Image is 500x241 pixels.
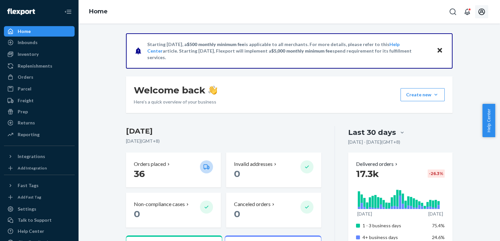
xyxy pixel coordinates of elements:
[134,208,140,219] span: 0
[18,217,52,223] div: Talk to Support
[18,131,40,138] div: Reporting
[226,153,321,187] button: Invalid addresses 0
[18,228,44,234] div: Help Center
[7,8,35,15] img: Flexport logo
[4,180,75,191] button: Fast Tags
[234,160,273,168] p: Invalid addresses
[126,126,321,137] h3: [DATE]
[126,153,221,187] button: Orders placed 36
[18,86,31,92] div: Parcel
[4,106,75,117] a: Prep
[234,168,240,179] span: 0
[134,160,166,168] p: Orders placed
[475,5,488,18] button: Open account menu
[271,48,332,54] span: $5,000 monthly minimum fee
[356,168,379,179] span: 17.3k
[234,208,240,219] span: 0
[208,86,217,95] img: hand-wave emoji
[147,41,430,61] p: Starting [DATE], a is applicable to all merchants. For more details, please refer to this article...
[62,5,75,18] button: Close Navigation
[4,26,75,37] a: Home
[89,8,108,15] a: Home
[4,49,75,59] a: Inventory
[4,129,75,140] a: Reporting
[446,5,459,18] button: Open Search Box
[234,201,271,208] p: Canceled orders
[363,222,427,229] p: 1 - 3 business days
[134,84,217,96] h1: Welcome back
[4,151,75,162] button: Integrations
[18,165,47,171] div: Add Integration
[348,127,396,137] div: Last 30 days
[4,226,75,236] a: Help Center
[4,95,75,106] a: Freight
[4,204,75,214] a: Settings
[18,74,33,80] div: Orders
[401,88,445,101] button: Create new
[18,120,35,126] div: Returns
[4,193,75,201] a: Add Fast Tag
[134,99,217,105] p: Here’s a quick overview of your business
[126,138,321,144] p: [DATE] ( GMT+8 )
[357,211,372,217] p: [DATE]
[4,164,75,172] a: Add Integration
[436,46,444,56] button: Close
[18,97,34,104] div: Freight
[18,108,28,115] div: Prep
[4,61,75,71] a: Replenishments
[84,2,113,21] ol: breadcrumbs
[126,193,221,228] button: Non-compliance cases 0
[4,118,75,128] a: Returns
[4,72,75,82] a: Orders
[18,153,45,160] div: Integrations
[18,39,38,46] div: Inbounds
[4,84,75,94] a: Parcel
[134,168,145,179] span: 36
[18,182,39,189] div: Fast Tags
[18,63,52,69] div: Replenishments
[356,160,399,168] button: Delivered orders
[482,104,495,137] button: Help Center
[187,41,244,47] span: $500 monthly minimum fee
[432,234,445,240] span: 24.6%
[348,139,400,145] p: [DATE] - [DATE] ( GMT+8 )
[134,201,185,208] p: Non-compliance cases
[428,169,445,178] div: -26.3 %
[363,234,427,241] p: 4+ business days
[18,51,39,57] div: Inventory
[432,223,445,228] span: 75.4%
[461,5,474,18] button: Open notifications
[18,206,36,212] div: Settings
[4,215,75,225] a: Talk to Support
[4,37,75,48] a: Inbounds
[428,211,443,217] p: [DATE]
[226,193,321,228] button: Canceled orders 0
[18,194,41,200] div: Add Fast Tag
[18,28,31,35] div: Home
